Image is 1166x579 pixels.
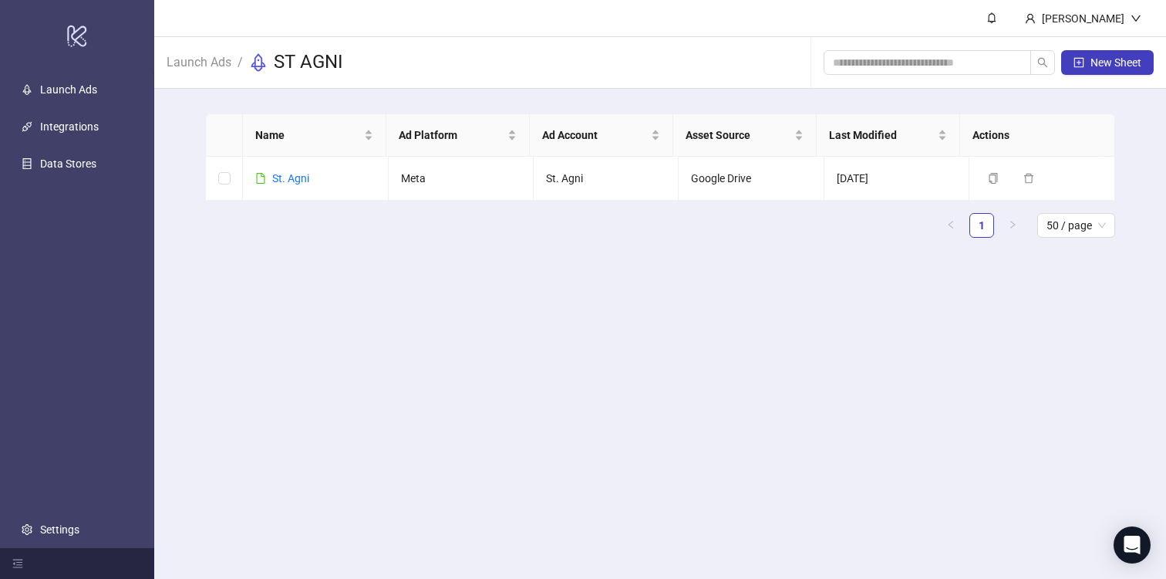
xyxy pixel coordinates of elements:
[12,558,23,569] span: menu-fold
[969,213,994,238] li: 1
[1073,57,1084,68] span: plus-square
[986,12,997,23] span: bell
[1114,527,1151,564] div: Open Intercom Messenger
[249,53,268,72] span: rocket
[40,523,79,536] a: Settings
[824,157,969,201] td: [DATE]
[238,50,243,75] li: /
[274,50,343,75] h3: ST AGNI
[829,127,935,144] span: Last Modified
[389,157,534,201] td: Meta
[946,220,955,229] span: left
[255,173,266,184] span: file
[1000,213,1025,238] button: right
[40,83,97,96] a: Launch Ads
[1037,213,1115,238] div: Page Size
[40,157,96,170] a: Data Stores
[1023,173,1034,184] span: delete
[1000,213,1025,238] li: Next Page
[1131,13,1141,24] span: down
[1025,13,1036,24] span: user
[686,127,791,144] span: Asset Source
[272,172,309,185] a: St. Agni
[817,114,960,157] th: Last Modified
[1090,56,1141,69] span: New Sheet
[386,114,530,157] th: Ad Platform
[40,120,99,133] a: Integrations
[673,114,817,157] th: Asset Source
[542,127,648,144] span: Ad Account
[534,157,679,201] td: St. Agni
[1061,50,1154,75] button: New Sheet
[243,114,386,157] th: Name
[1046,214,1106,237] span: 50 / page
[399,127,504,144] span: Ad Platform
[530,114,673,157] th: Ad Account
[163,52,234,69] a: Launch Ads
[970,214,993,237] a: 1
[679,157,824,201] td: Google Drive
[960,114,1104,157] th: Actions
[1008,220,1017,229] span: right
[939,213,963,238] button: left
[255,127,361,144] span: Name
[1037,57,1048,68] span: search
[939,213,963,238] li: Previous Page
[1036,10,1131,27] div: [PERSON_NAME]
[988,173,999,184] span: copy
